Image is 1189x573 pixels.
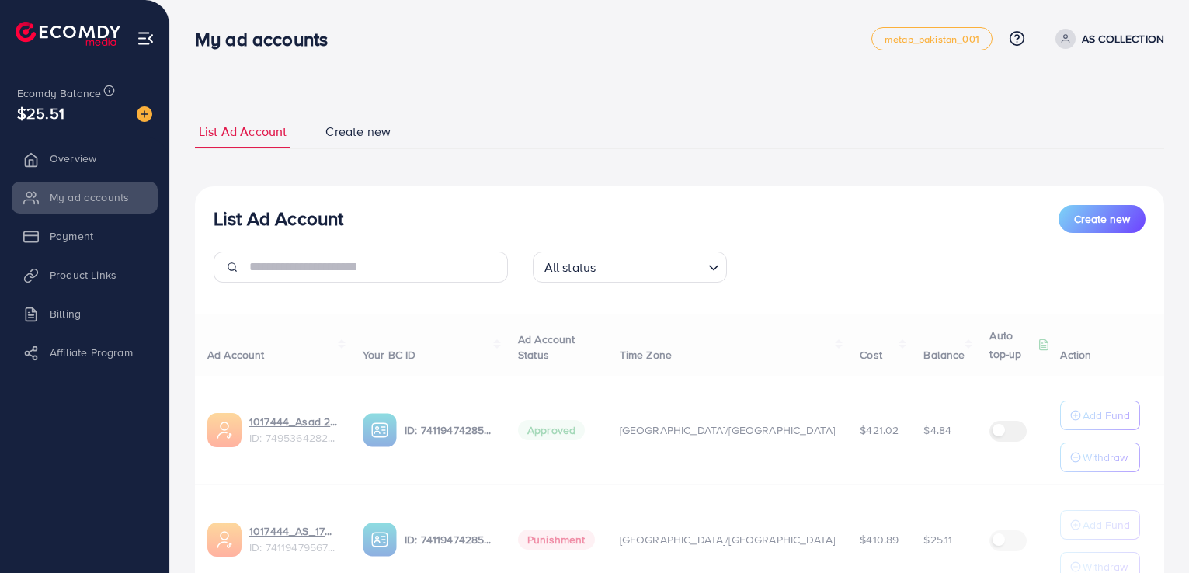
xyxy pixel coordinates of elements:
[325,123,391,141] span: Create new
[17,85,101,101] span: Ecomdy Balance
[1049,29,1164,49] a: AS COLLECTION
[137,106,152,122] img: image
[195,28,340,50] h3: My ad accounts
[871,27,993,50] a: metap_pakistan_001
[533,252,727,283] div: Search for option
[199,123,287,141] span: List Ad Account
[541,256,600,279] span: All status
[214,207,343,230] h3: List Ad Account
[1059,205,1146,233] button: Create new
[1082,30,1164,48] p: AS COLLECTION
[17,102,64,124] span: $25.51
[885,34,979,44] span: metap_pakistan_001
[137,30,155,47] img: menu
[16,22,120,46] img: logo
[1074,211,1130,227] span: Create new
[600,253,701,279] input: Search for option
